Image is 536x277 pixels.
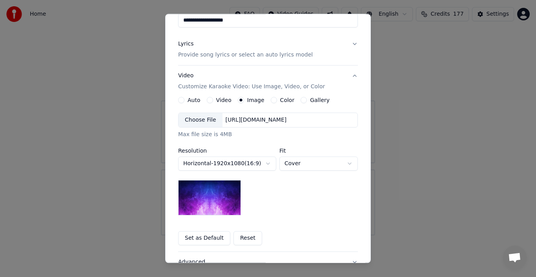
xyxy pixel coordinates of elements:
label: Fit [279,148,358,153]
p: Provide song lyrics or select an auto lyrics model [178,51,313,59]
label: Auto [188,97,201,103]
div: Max file size is 4MB [178,131,358,138]
label: Color [280,97,295,103]
p: Customize Karaoke Video: Use Image, Video, or Color [178,83,325,91]
button: VideoCustomize Karaoke Video: Use Image, Video, or Color [178,66,358,97]
button: Advanced [178,252,358,272]
div: VideoCustomize Karaoke Video: Use Image, Video, or Color [178,97,358,251]
div: Lyrics [178,40,193,48]
div: [URL][DOMAIN_NAME] [222,116,290,124]
label: Image [247,97,264,103]
div: Choose File [179,113,222,127]
label: Gallery [310,97,330,103]
label: Video [216,97,232,103]
button: Set as Default [178,231,230,245]
div: Video [178,72,325,91]
button: Reset [233,231,262,245]
button: LyricsProvide song lyrics or select an auto lyrics model [178,34,358,65]
label: Resolution [178,148,276,153]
